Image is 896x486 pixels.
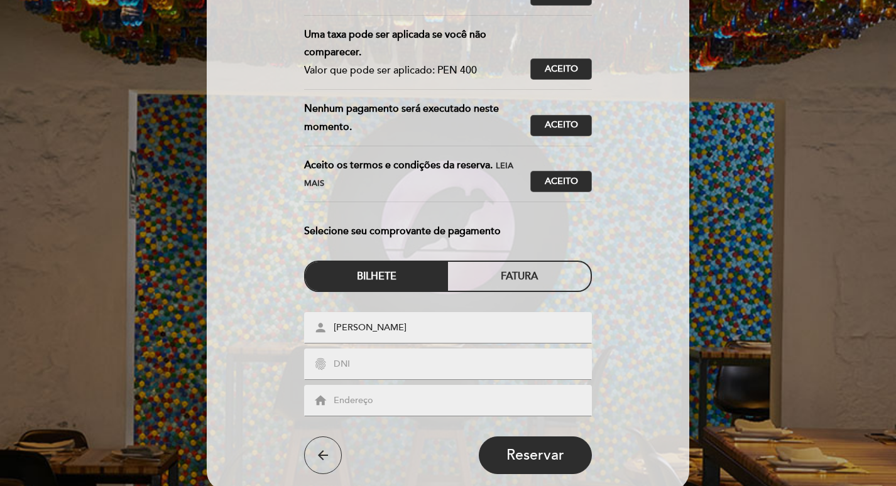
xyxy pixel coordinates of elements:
i: fingerprint [314,357,327,371]
span: Aceito [545,119,578,132]
input: DNI [332,357,594,372]
button: Aceito [530,58,592,80]
span: Aceito [545,63,578,76]
div: Uma taxa pode ser aplicada se você não comparecer. [304,26,521,62]
i: arrow_back [315,448,331,463]
i: home [314,394,327,408]
input: Nome completo [332,321,594,335]
div: Aceito os termos e condições da reserva. [304,156,531,193]
i: person [314,321,327,335]
input: Endereço [332,394,594,408]
button: Aceito [530,115,592,136]
button: Reservar [479,436,592,474]
div: Nenhum pagamento será executado neste momento. [304,100,531,136]
span: Reservar [506,446,564,464]
button: Aceito [530,171,592,192]
button: arrow_back [304,436,342,474]
span: Leia mais [304,161,513,189]
span: Selecione seu comprovante de pagamento [304,222,501,240]
span: Aceito [545,175,578,188]
div: Valor que pode ser aplicado: PEN 400 [304,62,521,80]
div: Bilhete [305,262,448,291]
div: Fatura [448,262,591,291]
